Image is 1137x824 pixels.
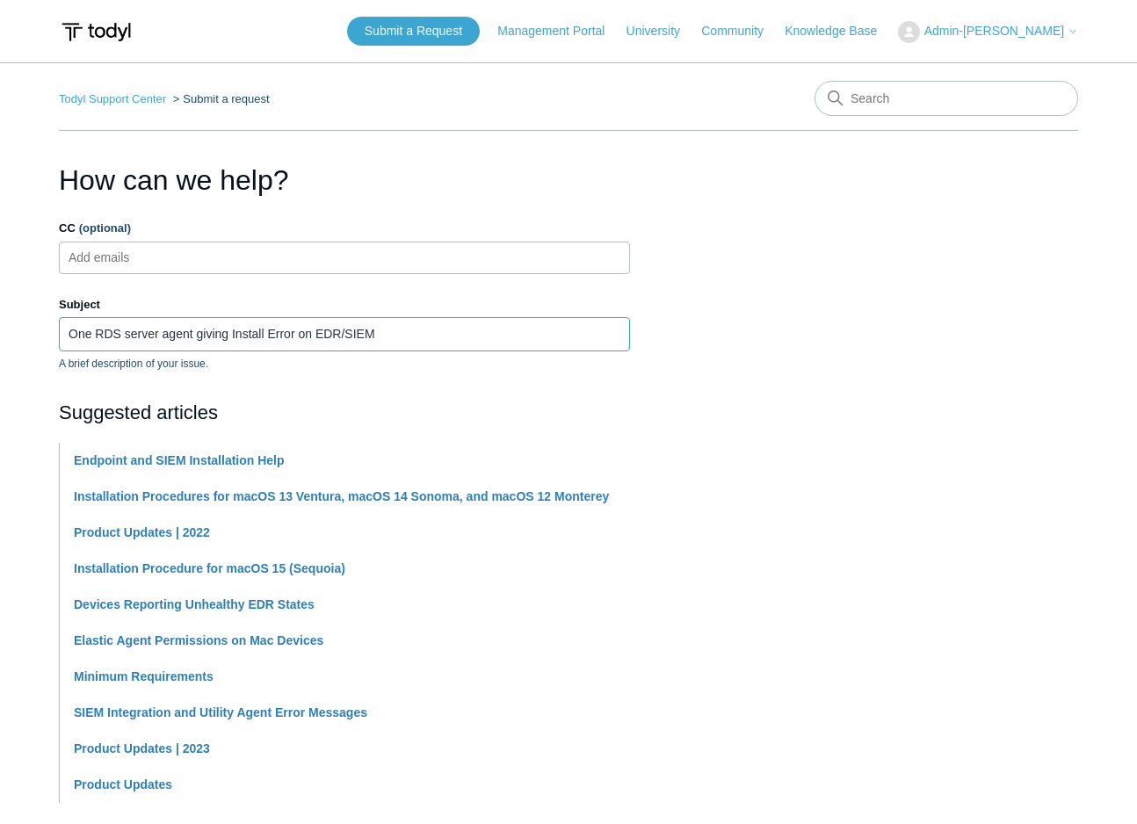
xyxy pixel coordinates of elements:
[785,22,894,40] a: Knowledge Base
[74,453,285,467] a: Endpoint and SIEM Installation Help
[59,159,630,201] h1: How can we help?
[347,17,480,46] a: Submit a Request
[74,525,210,539] a: Product Updates | 2022
[59,220,630,237] label: CC
[59,356,630,372] p: A brief description of your issue.
[701,22,781,40] a: Community
[924,24,1064,38] span: Admin-[PERSON_NAME]
[815,81,1078,116] input: Search
[79,221,131,235] span: (optional)
[170,92,270,105] li: Submit a request
[59,398,630,427] h2: Suggested articles
[74,597,315,611] a: Devices Reporting Unhealthy EDR States
[62,244,167,271] input: Add emails
[626,22,698,40] a: University
[59,92,170,105] li: Todyl Support Center
[74,561,345,575] a: Installation Procedure for macOS 15 (Sequoia)
[59,296,630,314] label: Subject
[74,705,367,719] a: SIEM Integration and Utility Agent Error Messages
[74,633,323,647] a: Elastic Agent Permissions on Mac Devices
[898,21,1078,43] button: Admin-[PERSON_NAME]
[59,92,166,105] a: Todyl Support Center
[74,777,172,791] a: Product Updates
[59,16,134,48] img: Todyl Support Center Help Center home page
[74,669,214,683] a: Minimum Requirements
[74,741,210,755] a: Product Updates | 2023
[497,22,622,40] a: Management Portal
[74,489,609,503] a: Installation Procedures for macOS 13 Ventura, macOS 14 Sonoma, and macOS 12 Monterey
